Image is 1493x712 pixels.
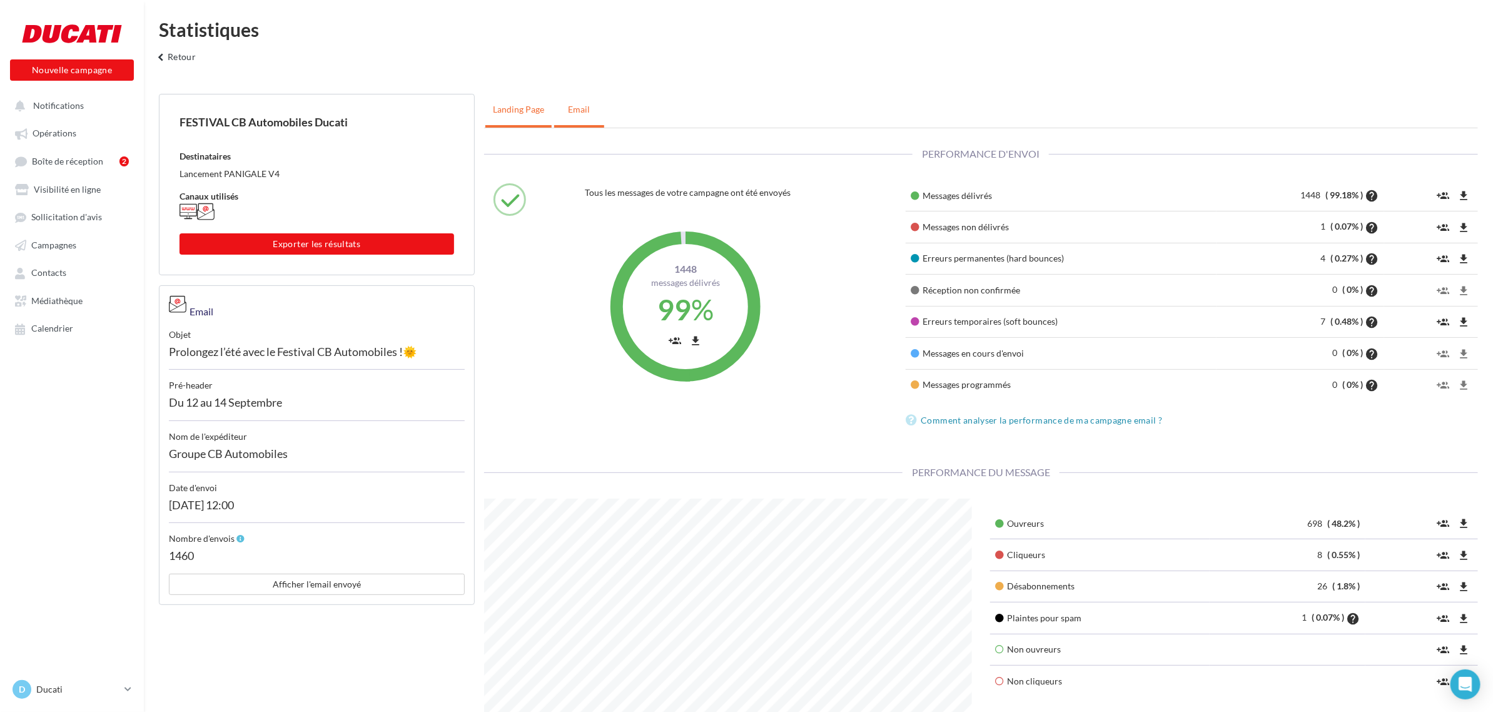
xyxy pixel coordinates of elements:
button: file_download [1454,375,1473,395]
span: 8 [1318,549,1326,560]
i: file_download [1457,190,1470,202]
span: Boîte de réception [32,156,103,166]
span: 26 [1318,581,1331,591]
button: group_add [1434,216,1452,237]
td: Messages non délivrés [906,211,1216,243]
i: group_add [1437,613,1449,625]
button: Retour [149,49,201,74]
div: Groupe CB Automobiles [169,443,465,472]
span: Contacts [31,268,66,278]
span: D [19,683,25,696]
span: Opérations [33,128,76,139]
button: group_add [1434,312,1452,332]
i: file_download [1457,517,1470,530]
a: Contacts [8,261,136,283]
span: Calendrier [31,323,73,334]
span: 1 [1321,221,1329,231]
div: Email [186,295,213,319]
div: Pré-header [169,370,465,392]
button: group_add [1434,248,1452,269]
button: group_add [1434,576,1452,597]
div: Open Intercom Messenger [1450,669,1480,699]
i: file_download [1457,644,1470,656]
i: file_download [690,335,702,347]
i: help [1365,221,1379,234]
td: Erreurs temporaires (soft bounces) [906,306,1216,337]
span: Messages délivrés [651,277,720,288]
i: file_download [1457,221,1470,234]
span: ( 0.07% ) [1312,612,1345,623]
span: 99 [657,292,691,327]
button: file_download [1454,185,1473,206]
td: Messages en cours d'envoi [906,338,1216,369]
button: Notifications [8,94,131,116]
i: group_add [1437,316,1449,328]
button: file_download [1454,544,1473,565]
button: group_add [1434,375,1452,395]
a: landing page [485,94,552,125]
span: 4 [1321,253,1329,263]
i: group_add [1437,221,1449,234]
i: group_add [1437,581,1449,593]
div: 2 [119,156,129,166]
div: FESTIVAL CB Automobiles Ducati [180,114,454,130]
span: 0 [1333,379,1341,390]
button: group_add [1434,513,1452,534]
span: Médiathèque [31,295,83,306]
div: 1460 [169,545,465,574]
span: Nombre d'envois [169,533,235,544]
td: Ouvreurs [990,508,1210,539]
td: Réception non confirmée [906,275,1216,306]
a: Email [554,94,604,125]
td: Désabonnements [990,571,1210,602]
i: help [1365,348,1379,360]
span: ( 0% ) [1343,284,1364,295]
span: 1448 [632,262,739,277]
button: group_add [1434,544,1452,565]
button: file_download [1454,343,1473,364]
span: Sollicitation d'avis [31,212,102,223]
span: Performance d'envoi [913,148,1049,160]
i: help [1365,379,1379,392]
button: file_download [1454,248,1473,269]
button: Afficher l'email envoyé [169,574,465,595]
i: file_download [1457,613,1470,625]
a: Calendrier [8,317,136,339]
span: 0 [1333,347,1341,358]
i: help [1365,285,1379,297]
td: Messages délivrés [906,180,1216,211]
a: Comment analyser la performance de ma campagne email ? [906,413,1167,428]
i: help [1365,253,1379,265]
span: ( 0.55% ) [1328,549,1360,560]
i: group_add [669,335,682,347]
div: [DATE] 12:00 [169,494,465,524]
i: group_add [1437,549,1449,562]
div: Prolongez l’été avec le Festival CB Automobiles !🌞 [169,341,465,370]
td: Non ouvreurs [990,634,1365,665]
i: help [1365,190,1379,202]
div: % [632,289,739,330]
i: group_add [1437,644,1449,656]
a: D Ducati [10,678,134,701]
i: group_add [1437,285,1449,297]
a: Opérations [8,121,136,144]
td: Non cliqueurs [990,666,1365,697]
span: 1448 [1301,190,1324,200]
span: 7 [1321,316,1329,327]
span: ( 0.48% ) [1331,316,1364,327]
button: file_download [1454,576,1473,597]
a: Sollicitation d'avis [8,205,136,228]
span: ( 0.07% ) [1331,221,1364,231]
button: Nouvelle campagne [10,59,134,81]
button: file_download [1454,216,1473,237]
td: Cliqueurs [990,539,1210,571]
button: file_download [1454,608,1473,628]
td: Plaintes pour spam [990,603,1210,634]
button: group_add [1434,185,1452,206]
i: help [1365,316,1379,328]
div: objet [169,319,465,341]
button: group_add [666,330,685,350]
span: Visibilité en ligne [34,184,101,195]
button: file_download [1454,280,1473,300]
span: Performance du message [903,466,1060,478]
